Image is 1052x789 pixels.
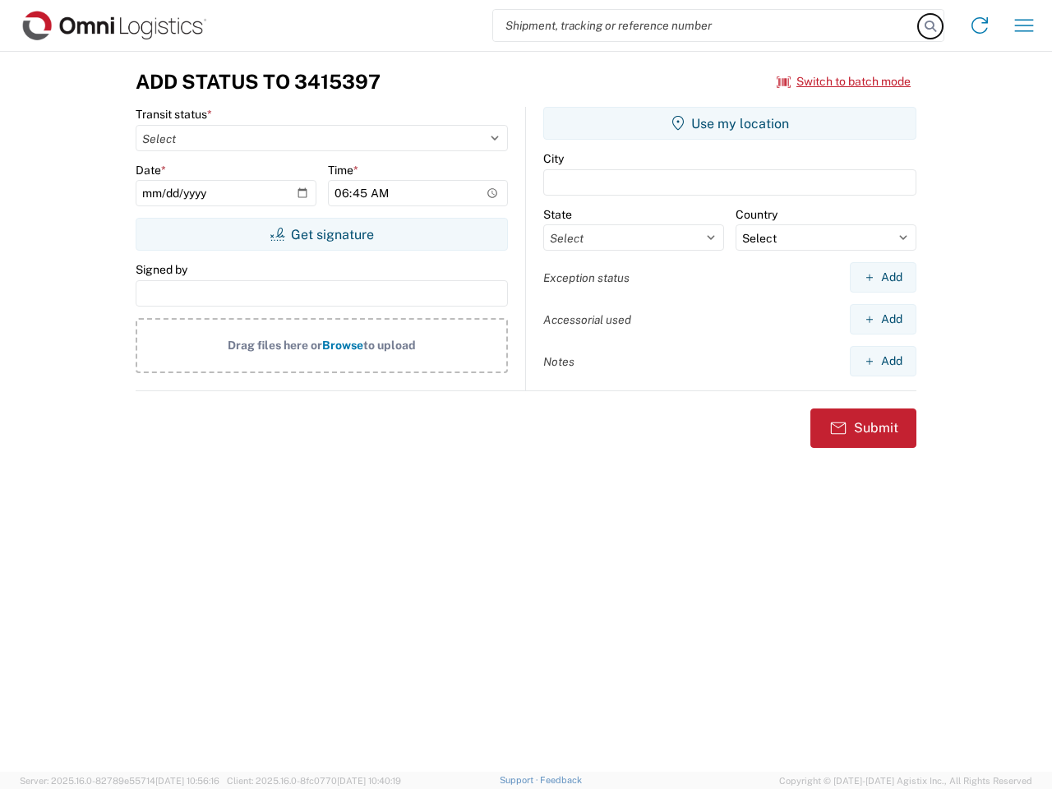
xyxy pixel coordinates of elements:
[543,207,572,222] label: State
[543,354,574,369] label: Notes
[363,339,416,352] span: to upload
[810,408,916,448] button: Submit
[227,776,401,786] span: Client: 2025.16.0-8fc0770
[493,10,919,41] input: Shipment, tracking or reference number
[540,775,582,785] a: Feedback
[155,776,219,786] span: [DATE] 10:56:16
[543,107,916,140] button: Use my location
[850,304,916,335] button: Add
[136,262,187,277] label: Signed by
[543,312,631,327] label: Accessorial used
[136,107,212,122] label: Transit status
[850,346,916,376] button: Add
[328,163,358,178] label: Time
[136,163,166,178] label: Date
[322,339,363,352] span: Browse
[779,773,1032,788] span: Copyright © [DATE]-[DATE] Agistix Inc., All Rights Reserved
[777,68,911,95] button: Switch to batch mode
[136,218,508,251] button: Get signature
[136,70,381,94] h3: Add Status to 3415397
[337,776,401,786] span: [DATE] 10:40:19
[543,151,564,166] label: City
[20,776,219,786] span: Server: 2025.16.0-82789e55714
[543,270,630,285] label: Exception status
[228,339,322,352] span: Drag files here or
[736,207,777,222] label: Country
[500,775,541,785] a: Support
[850,262,916,293] button: Add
